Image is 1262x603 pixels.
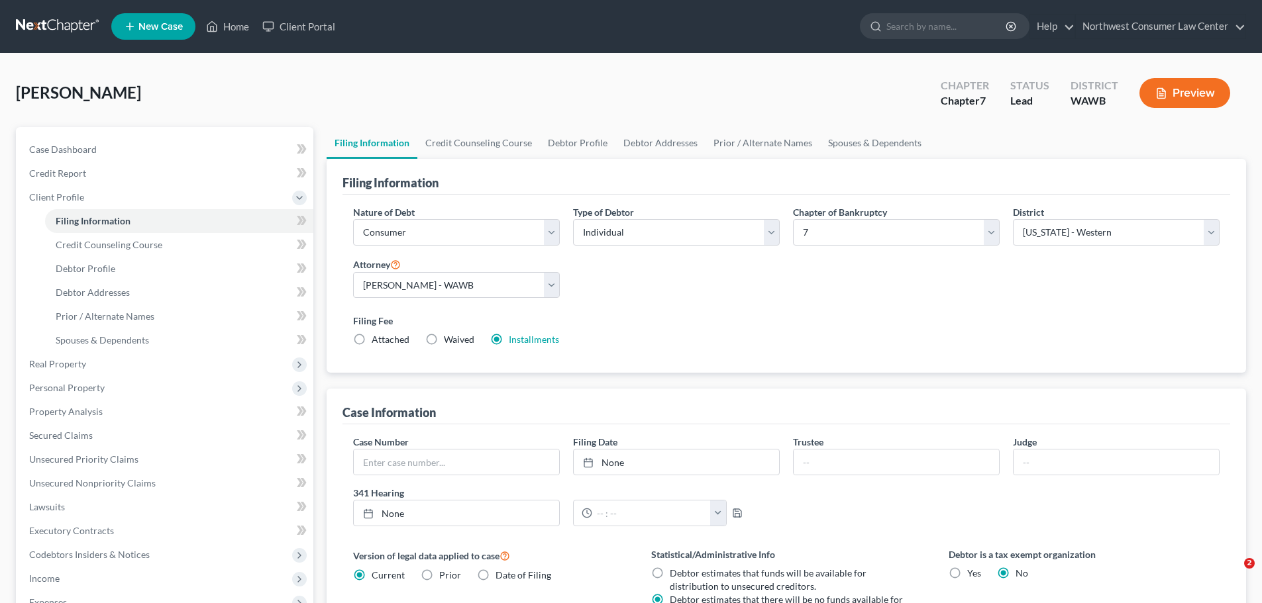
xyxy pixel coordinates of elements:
[980,94,986,107] span: 7
[29,191,84,203] span: Client Profile
[45,304,313,328] a: Prior / Alternate Names
[56,215,131,226] span: Filing Information
[1071,78,1118,93] div: District
[509,334,559,345] a: Installments
[1139,78,1230,108] button: Preview
[45,281,313,304] a: Debtor Addresses
[573,205,634,219] label: Type of Debtor
[354,449,559,475] input: Enter case number...
[29,477,156,488] span: Unsecured Nonpriority Claims
[45,257,313,281] a: Debtor Profile
[353,547,624,563] label: Version of legal data applied to case
[444,334,474,345] span: Waived
[45,209,313,233] a: Filing Information
[342,404,436,420] div: Case Information
[496,569,551,580] span: Date of Filing
[353,435,409,449] label: Case Number
[1071,93,1118,109] div: WAWB
[29,382,105,393] span: Personal Property
[16,83,141,102] span: [PERSON_NAME]
[941,78,989,93] div: Chapter
[372,569,405,580] span: Current
[256,15,342,38] a: Client Portal
[353,256,401,272] label: Attorney
[592,500,711,526] input: -- : --
[29,549,150,560] span: Codebtors Insiders & Notices
[353,314,1220,328] label: Filing Fee
[19,471,313,495] a: Unsecured Nonpriority Claims
[1014,449,1219,475] input: --
[19,424,313,447] a: Secured Claims
[29,453,138,465] span: Unsecured Priority Claims
[29,430,93,441] span: Secured Claims
[794,449,999,475] input: --
[19,138,313,162] a: Case Dashboard
[1013,435,1037,449] label: Judge
[45,328,313,352] a: Spouses & Dependents
[573,435,617,449] label: Filing Date
[19,162,313,185] a: Credit Report
[651,547,922,561] label: Statistical/Administrative Info
[615,127,706,159] a: Debtor Addresses
[574,449,779,475] a: None
[327,127,417,159] a: Filing Information
[138,22,183,32] span: New Case
[354,500,559,526] a: None
[29,406,103,417] span: Property Analysis
[1010,78,1049,93] div: Status
[967,567,981,579] span: Yes
[29,573,60,584] span: Income
[949,547,1220,561] label: Debtor is a tax exempt organization
[886,14,1008,38] input: Search by name...
[45,233,313,257] a: Credit Counseling Course
[29,167,86,179] span: Credit Report
[793,435,823,449] label: Trustee
[56,239,162,250] span: Credit Counseling Course
[19,519,313,543] a: Executory Contracts
[540,127,615,159] a: Debtor Profile
[820,127,929,159] a: Spouses & Dependents
[670,567,867,592] span: Debtor estimates that funds will be available for distribution to unsecured creditors.
[372,334,409,345] span: Attached
[199,15,256,38] a: Home
[1013,205,1044,219] label: District
[56,263,115,274] span: Debtor Profile
[19,447,313,471] a: Unsecured Priority Claims
[706,127,820,159] a: Prior / Alternate Names
[29,144,97,155] span: Case Dashboard
[29,525,114,536] span: Executory Contracts
[1076,15,1245,38] a: Northwest Consumer Law Center
[1217,558,1249,590] iframe: Intercom live chat
[56,310,154,322] span: Prior / Alternate Names
[417,127,540,159] a: Credit Counseling Course
[29,501,65,512] span: Lawsuits
[19,400,313,424] a: Property Analysis
[1030,15,1075,38] a: Help
[793,205,887,219] label: Chapter of Bankruptcy
[29,358,86,369] span: Real Property
[1244,558,1255,569] span: 2
[342,175,439,191] div: Filing Information
[439,569,461,580] span: Prior
[1010,93,1049,109] div: Lead
[941,93,989,109] div: Chapter
[56,287,130,298] span: Debtor Addresses
[19,495,313,519] a: Lawsuits
[1016,567,1028,579] span: No
[353,205,415,219] label: Nature of Debt
[56,334,149,346] span: Spouses & Dependents
[346,486,786,500] label: 341 Hearing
